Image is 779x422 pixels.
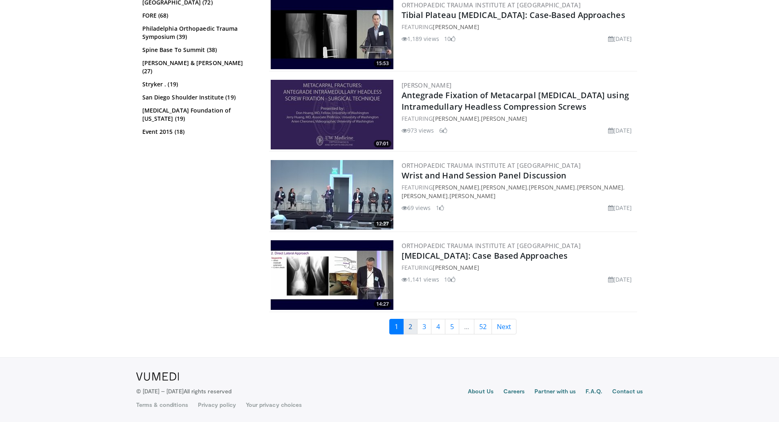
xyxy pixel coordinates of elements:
[402,241,581,250] a: Orthopaedic Trauma Institute at [GEOGRAPHIC_DATA]
[529,183,575,191] a: [PERSON_NAME]
[402,81,452,89] a: [PERSON_NAME]
[402,203,431,212] li: 69 views
[608,126,632,135] li: [DATE]
[481,183,527,191] a: [PERSON_NAME]
[142,128,255,136] a: Event 2015 (18)
[198,401,236,409] a: Privacy policy
[445,319,459,334] a: 5
[436,203,444,212] li: 1
[142,106,255,123] a: [MEDICAL_DATA] Foundation of [US_STATE] (19)
[586,387,602,397] a: F.A.Q.
[534,387,576,397] a: Partner with us
[402,192,448,200] a: [PERSON_NAME]
[184,388,231,395] span: All rights reserved
[374,300,391,308] span: 14:27
[142,25,255,41] a: Philadelphia Orthopaedic Trauma Symposium (39)
[142,93,255,102] a: San Diego Shoulder Institute (19)
[374,220,391,228] span: 12:27
[402,1,581,9] a: Orthopaedic Trauma Institute at [GEOGRAPHIC_DATA]
[271,80,393,149] a: 07:01
[433,23,479,31] a: [PERSON_NAME]
[468,387,494,397] a: About Us
[608,203,632,212] li: [DATE]
[481,115,527,122] a: [PERSON_NAME]
[271,240,393,310] img: f87b2123-f4be-4a0b-84cb-15662ba9ccbe.300x170_q85_crop-smart_upscale.jpg
[402,250,568,261] a: [MEDICAL_DATA]: Case Based Approaches
[608,34,632,43] li: [DATE]
[389,319,404,334] a: 1
[403,319,418,334] a: 2
[449,192,496,200] a: [PERSON_NAME]
[374,60,391,67] span: 15:53
[271,80,393,149] img: 76e7ee62-23ac-4947-9f27-214626c0998d.300x170_q85_crop-smart_upscale.jpg
[402,275,439,284] li: 1,141 views
[271,240,393,310] a: 14:27
[142,46,255,54] a: Spine Base To Summit (38)
[444,275,456,284] li: 10
[402,90,629,112] a: Antegrade Fixation of Metacarpal [MEDICAL_DATA] using Intramedullary Headless Compression Screws
[431,319,445,334] a: 4
[269,319,637,334] nav: Search results pages
[402,170,567,181] a: Wrist and Hand Session Panel Discussion
[474,319,492,334] a: 52
[433,183,479,191] a: [PERSON_NAME]
[271,160,393,230] a: 12:27
[433,264,479,271] a: [PERSON_NAME]
[402,183,635,200] div: FEATURING , , , , ,
[142,59,255,75] a: [PERSON_NAME] & [PERSON_NAME] (27)
[492,319,516,334] a: Next
[612,387,643,397] a: Contact us
[136,401,188,409] a: Terms & conditions
[402,114,635,123] div: FEATURING ,
[433,115,479,122] a: [PERSON_NAME]
[402,23,635,31] div: FEATURING
[136,372,179,381] img: VuMedi Logo
[503,387,525,397] a: Careers
[136,387,232,395] p: © [DATE] – [DATE]
[402,9,625,20] a: Tibial Plateau [MEDICAL_DATA]: Case-Based Approaches
[402,161,581,169] a: Orthopaedic Trauma Institute at [GEOGRAPHIC_DATA]
[374,140,391,147] span: 07:01
[444,34,456,43] li: 10
[402,126,434,135] li: 973 views
[271,160,393,230] img: d3c0500f-8383-4c90-b468-41eabe4900dc.300x170_q85_crop-smart_upscale.jpg
[246,401,302,409] a: Your privacy choices
[417,319,431,334] a: 3
[577,183,623,191] a: [PERSON_NAME]
[439,126,447,135] li: 6
[608,275,632,284] li: [DATE]
[142,80,255,88] a: Stryker . (19)
[402,34,439,43] li: 1,189 views
[402,263,635,272] div: FEATURING
[142,11,255,20] a: FORE (68)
